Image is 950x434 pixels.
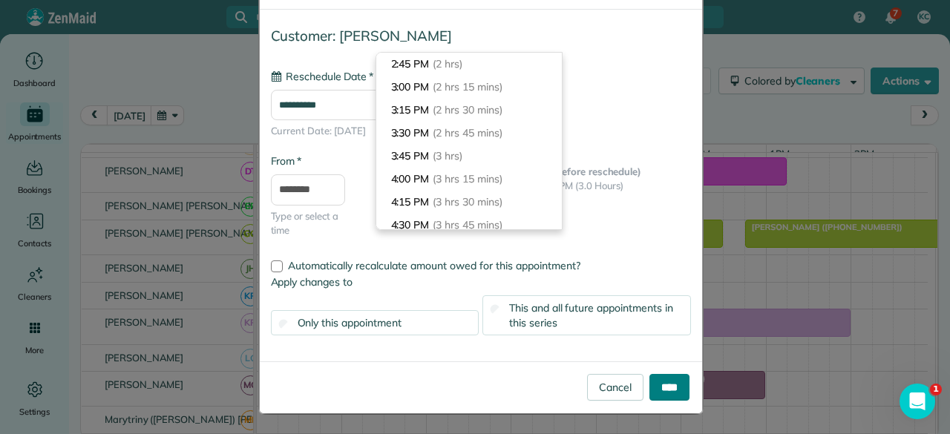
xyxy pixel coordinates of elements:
span: (3 hrs 30 mins) [433,195,502,208]
span: 1 [930,384,942,395]
input: Only this appointment [278,319,288,329]
li: 3:15 PM [376,99,562,122]
span: Automatically recalculate amount owed for this appointment? [288,259,580,272]
li: 4:00 PM [376,168,562,191]
label: From [271,154,301,168]
li: 3:45 PM [376,145,562,168]
span: Current Date: [DATE] [271,124,691,139]
span: Type or select a time [271,209,359,238]
span: (3 hrs) [433,149,462,162]
label: Apply changes to [271,274,691,289]
span: Only this appointment [298,316,402,329]
iframe: Intercom live chat [900,384,935,419]
b: Current time (before reschedule) [492,165,642,177]
span: (3 hrs 45 mins) [433,218,502,231]
li: 4:15 PM [376,191,562,214]
span: (2 hrs 45 mins) [433,126,502,139]
input: This and all future appointments in this series [491,304,500,314]
span: (2 hrs 30 mins) [433,103,502,116]
li: 2:45 PM [376,53,562,76]
li: 3:00 PM [376,76,562,99]
h4: Customer: [PERSON_NAME] [271,28,691,44]
li: 3:30 PM [376,122,562,145]
li: 4:30 PM [376,214,562,237]
span: (2 hrs 15 mins) [433,80,502,93]
span: (3 hrs 15 mins) [433,172,502,185]
a: Cancel [587,374,643,401]
label: Reschedule Date [271,69,373,84]
span: (2 hrs) [433,57,462,70]
span: This and all future appointments in this series [509,301,673,329]
p: 1:30 PM - 4:30 PM (3.0 Hours) [492,179,691,194]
